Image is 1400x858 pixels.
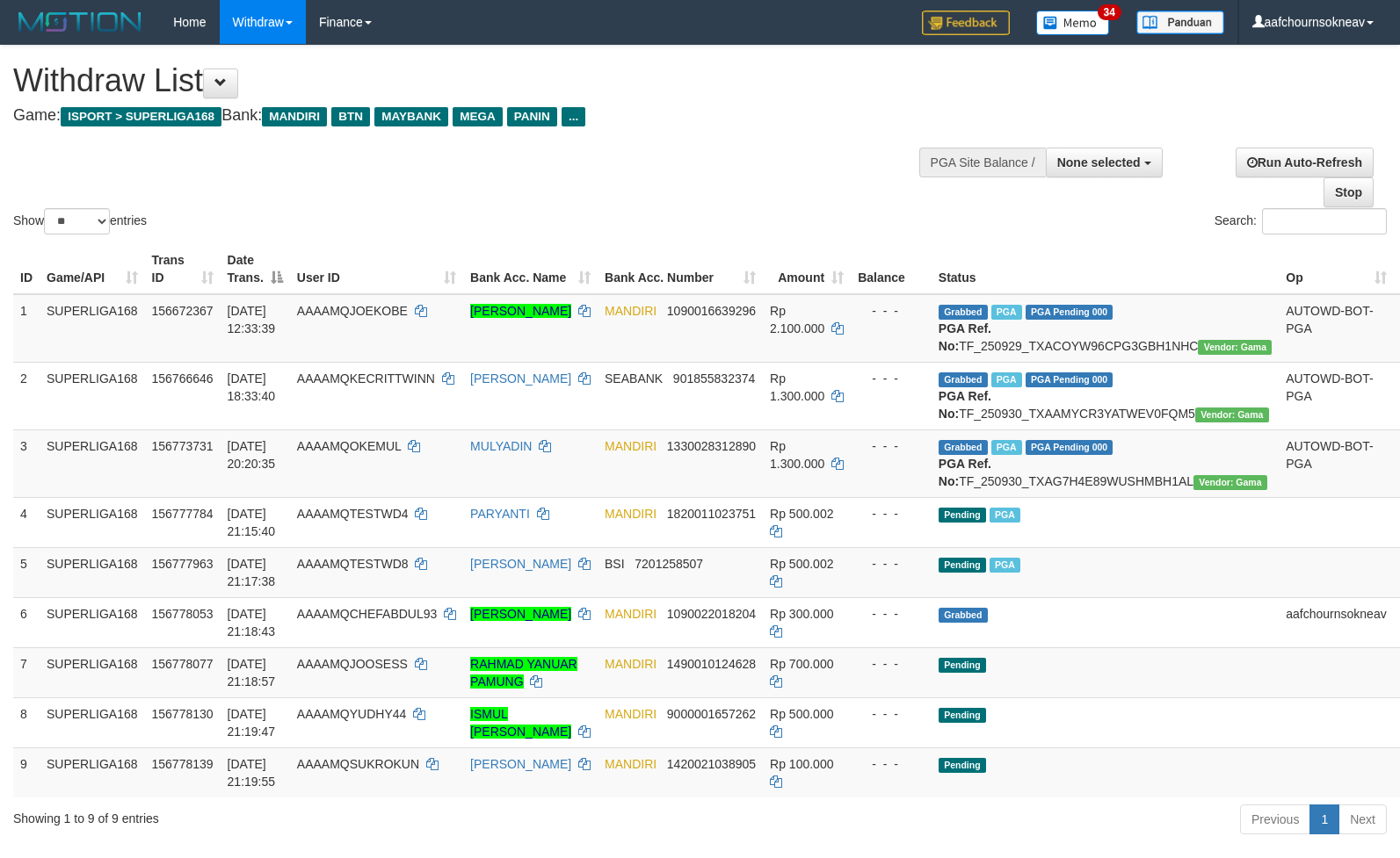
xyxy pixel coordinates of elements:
[40,497,145,547] td: SUPERLIGA168
[297,439,402,453] span: AAAAMQOKEMUL
[13,497,40,547] td: 4
[770,757,833,771] span: Rp 100.000
[770,707,833,721] span: Rp 500.000
[1026,372,1113,387] span: PGA Pending
[919,148,1046,177] div: PGA Site Balance /
[667,757,756,771] span: Copy 1420021038905 to clipboard
[1026,440,1113,455] span: PGA Pending
[40,747,145,797] td: SUPERLIGA168
[605,439,656,453] span: MANDIRI
[228,707,276,739] span: [DATE] 21:19:47
[1193,475,1267,490] span: Vendor URL: https://trx31.1velocity.biz
[470,557,571,571] a: [PERSON_NAME]
[858,555,925,573] div: - - -
[991,372,1022,387] span: Marked by aafheankoy
[990,508,1020,523] span: Marked by aafmalik
[939,389,991,421] b: PGA Ref. No:
[1046,148,1163,177] button: None selected
[40,547,145,597] td: SUPERLIGA168
[858,655,925,673] div: - - -
[470,607,571,621] a: [PERSON_NAME]
[297,304,408,318] span: AAAAMQJOEKOBE
[40,362,145,429] td: SUPERLIGA168
[13,294,40,363] td: 1
[152,707,214,721] span: 156778130
[331,107,370,126] span: BTN
[991,440,1022,455] span: Marked by aafsengchandara
[939,440,988,455] span: Grabbed
[858,370,925,387] div: - - -
[1279,244,1393,294] th: Op: activate to sort column ascending
[939,372,988,387] span: Grabbed
[673,371,755,386] span: Copy 901855832374 to clipboard
[470,757,571,771] a: [PERSON_NAME]
[297,371,435,386] span: AAAAMQKECRITTWINN
[13,747,40,797] td: 9
[13,362,40,429] td: 2
[605,607,656,621] span: MANDIRI
[667,507,756,521] span: Copy 1820011023751 to clipboard
[932,429,1279,497] td: TF_250930_TXAG7H4E89WUSHMBH1AL
[297,557,409,571] span: AAAAMQTESTWD8
[13,244,40,294] th: ID
[667,657,756,671] span: Copy 1490010124628 to clipboard
[667,439,756,453] span: Copy 1330028312890 to clipboard
[297,707,406,721] span: AAAAMQYUDHY44
[13,63,916,98] h1: Withdraw List
[40,597,145,647] td: SUPERLIGA168
[858,705,925,723] div: - - -
[1236,148,1374,177] a: Run Auto-Refresh
[228,607,276,638] span: [DATE] 21:18:43
[605,757,656,771] span: MANDIRI
[152,507,214,521] span: 156777784
[297,757,419,771] span: AAAAMQSUKROKUN
[13,107,916,125] h4: Game: Bank:
[922,11,1010,35] img: Feedback.jpg
[152,439,214,453] span: 156773731
[858,605,925,623] div: - - -
[770,507,833,521] span: Rp 500.002
[851,244,932,294] th: Balance
[1262,208,1387,234] input: Search:
[1309,804,1339,834] a: 1
[470,507,530,521] a: PARYANTI
[13,697,40,747] td: 8
[228,757,276,789] span: [DATE] 21:19:55
[667,607,756,621] span: Copy 1090022018204 to clipboard
[635,557,703,571] span: Copy 7201258507 to clipboard
[1279,362,1393,429] td: AUTOWD-BOT-PGA
[605,304,656,318] span: MANDIRI
[470,439,532,453] a: MULYADIN
[228,507,276,538] span: [DATE] 21:15:40
[374,107,448,126] span: MAYBANK
[1279,597,1393,647] td: aafchournsokneav
[40,647,145,697] td: SUPERLIGA168
[667,707,756,721] span: Copy 9000001657262 to clipboard
[61,107,221,126] span: ISPORT > SUPERLIGA168
[297,507,409,521] span: AAAAMQTESTWD4
[770,657,833,671] span: Rp 700.000
[13,647,40,697] td: 7
[562,107,585,126] span: ...
[13,9,147,35] img: MOTION_logo.png
[152,371,214,386] span: 156766646
[40,697,145,747] td: SUPERLIGA168
[939,321,991,353] b: PGA Ref. No:
[40,429,145,497] td: SUPERLIGA168
[40,294,145,363] td: SUPERLIGA168
[1240,804,1310,834] a: Previous
[262,107,327,126] span: MANDIRI
[13,429,40,497] td: 3
[152,304,214,318] span: 156672367
[13,597,40,647] td: 6
[1279,429,1393,497] td: AUTOWD-BOT-PGA
[605,657,656,671] span: MANDIRI
[605,507,656,521] span: MANDIRI
[667,304,756,318] span: Copy 1090016639296 to clipboard
[44,208,110,234] select: Showentries
[1198,340,1272,355] span: Vendor URL: https://trx31.1velocity.biz
[13,547,40,597] td: 5
[13,208,147,234] label: Show entries
[152,557,214,571] span: 156777963
[40,244,145,294] th: Game/API: activate to sort column ascending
